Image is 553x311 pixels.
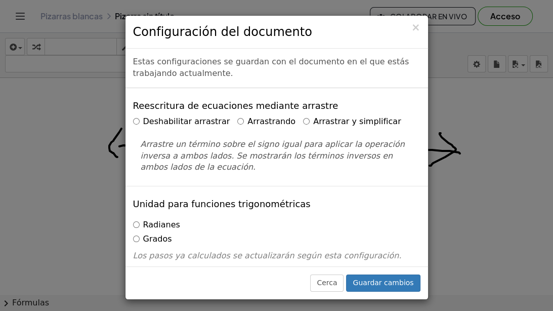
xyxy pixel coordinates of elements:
font: Los pasos ya calculados se actualizarán según esta configuración. [133,251,402,260]
font: Unidad para funciones trigonométricas [133,199,311,209]
button: Cerca [310,275,344,292]
button: Guardar cambios [346,275,420,292]
font: Configuración del documento [133,25,312,39]
font: Reescritura de ecuaciones mediante arrastre [133,100,338,111]
font: Arrastrar y simplificar [313,116,401,126]
font: Guardar cambios [353,279,413,287]
input: Deshabilitar arrastrar [133,118,140,125]
input: Radianes [133,221,140,228]
font: Radianes [143,220,180,229]
font: Cerca [317,279,337,287]
font: × [411,21,420,33]
font: Arrastre un término sobre el signo igual para aplicar la operación inversa a ambos lados. Se most... [141,139,405,172]
input: Arrastrando [237,118,244,125]
font: Estas configuraciones se guardan con el documento en el que estás trabajando actualmente. [133,57,409,78]
button: Cerca [411,22,420,33]
input: Arrastrar y simplificar [303,118,310,125]
font: Arrastrando [247,116,295,126]
font: Grados [143,234,172,244]
input: Grados [133,236,140,242]
font: Deshabilitar arrastrar [143,116,230,126]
